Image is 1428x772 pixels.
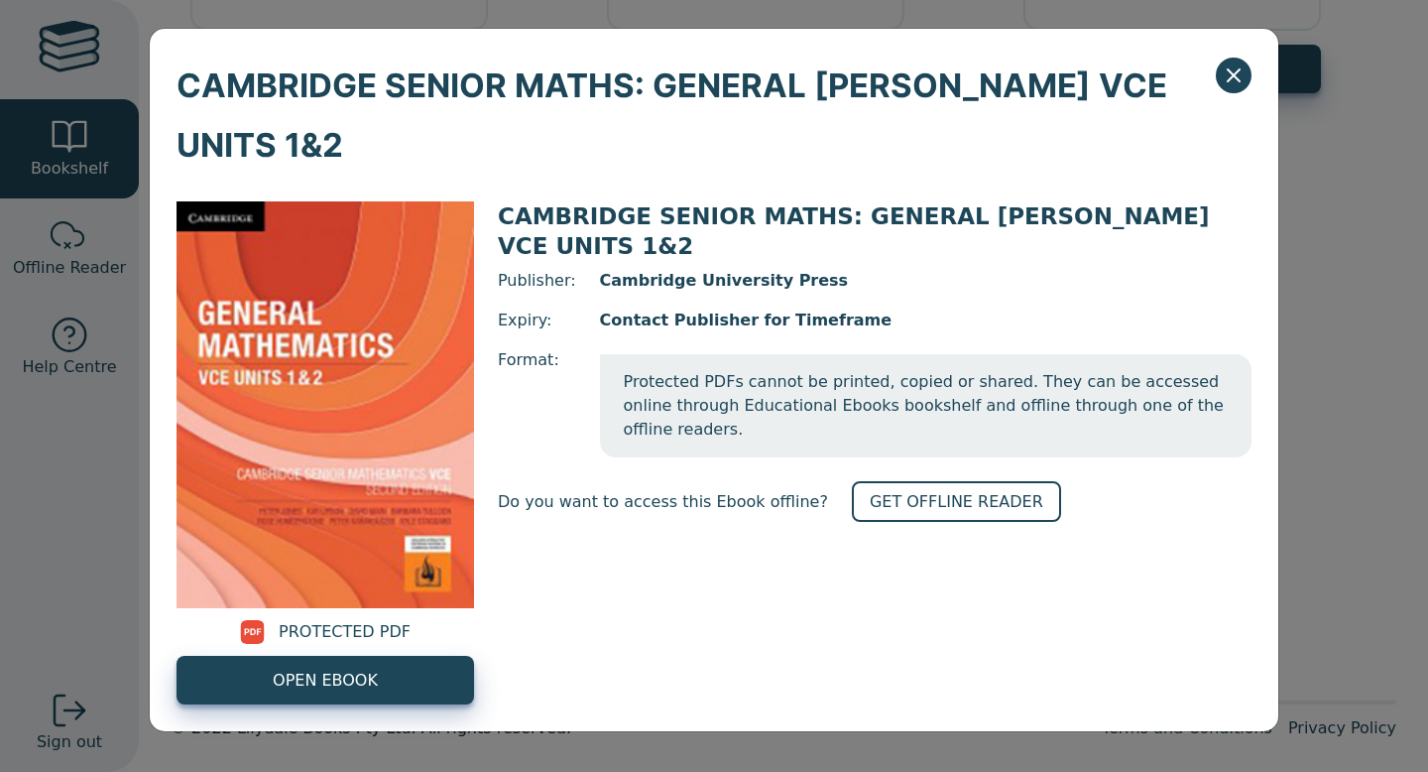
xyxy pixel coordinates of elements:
span: Format: [498,348,576,457]
img: 7427b572-0d0b-412c-8762-bae5e50f5011.jpg [177,201,474,608]
span: Protected PDFs cannot be printed, copied or shared. They can be accessed online through Education... [600,354,1251,457]
span: PROTECTED PDF [279,620,411,644]
div: Do you want to access this Ebook offline? [498,481,1251,522]
span: Cambridge University Press [600,269,1251,293]
button: Close [1216,58,1251,93]
a: OPEN EBOOK [177,656,474,705]
span: CAMBRIDGE SENIOR MATHS: GENERAL [PERSON_NAME] VCE UNITS 1&2 [177,56,1216,175]
span: CAMBRIDGE SENIOR MATHS: GENERAL [PERSON_NAME] VCE UNITS 1&2 [498,203,1210,259]
a: GET OFFLINE READER [852,481,1061,522]
span: Expiry: [498,309,576,332]
span: Publisher: [498,269,576,293]
img: pdf.svg [240,620,265,644]
span: OPEN EBOOK [273,669,378,693]
span: Contact Publisher for Timeframe [600,309,1251,332]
